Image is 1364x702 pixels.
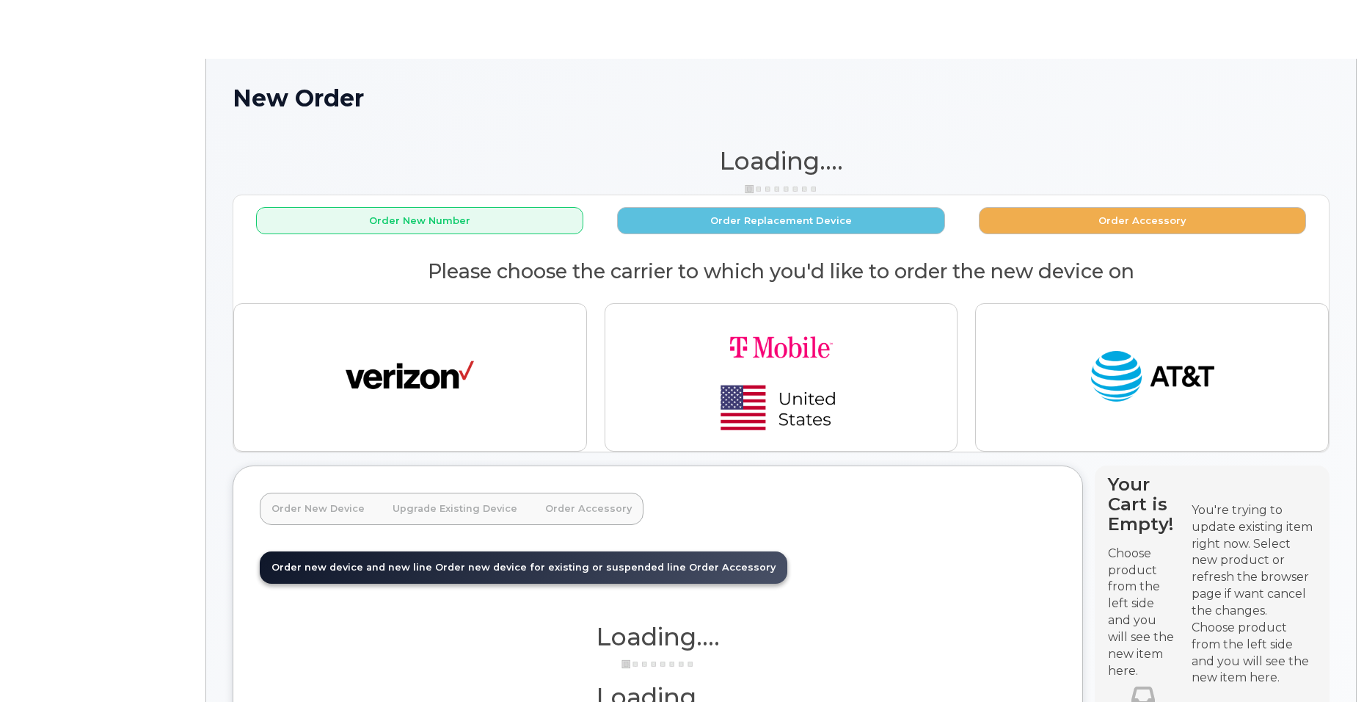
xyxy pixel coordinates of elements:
img: t-mobile-78392d334a420d5b7f0e63d4fa81f6287a21d394dc80d677554bb55bbab1186f.png [679,316,884,439]
img: ajax-loader-3a6953c30dc77f0bf724df975f13086db4f4c1262e45940f03d1251963f1bf2e.gif [745,184,818,195]
p: Choose product from the left side and you will see the new item here. [1108,546,1178,680]
h1: New Order [233,85,1330,111]
h1: Loading.... [233,148,1330,174]
div: You're trying to update existing item right now. Select new product or refresh the browser page i... [1192,502,1316,620]
a: Order Accessory [533,493,643,525]
a: Upgrade Existing Device [381,493,529,525]
img: verizon-ab2890fd1dd4a6c9cf5f392cd2db4626a3dae38ee8226e09bcb5c993c4c79f81.png [346,344,474,410]
div: Choose product from the left side and you will see the new item here. [1192,620,1316,687]
img: ajax-loader-3a6953c30dc77f0bf724df975f13086db4f4c1262e45940f03d1251963f1bf2e.gif [621,659,695,670]
h4: Your Cart is Empty! [1108,474,1178,534]
span: Order new device for existing or suspended line [435,562,686,573]
button: Order Accessory [979,207,1306,234]
img: at_t-fb3d24644a45acc70fc72cc47ce214d34099dfd970ee3ae2334e4251f9d920fd.png [1088,344,1217,410]
span: Order new device and new line [271,562,432,573]
button: Order New Number [256,207,583,234]
span: Order Accessory [689,562,776,573]
a: Order New Device [260,493,376,525]
h2: Please choose the carrier to which you'd like to order the new device on [233,261,1329,283]
h1: Loading.... [260,623,1056,650]
button: Order Replacement Device [617,207,944,234]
